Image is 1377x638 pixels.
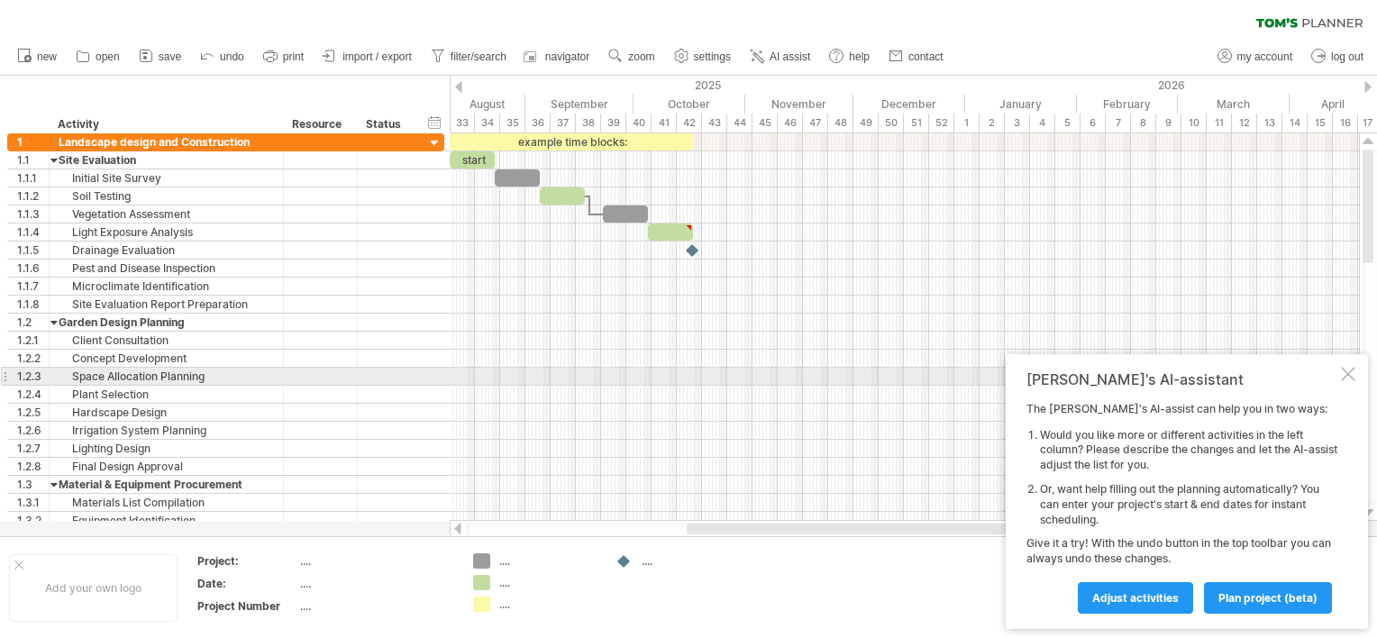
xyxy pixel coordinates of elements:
div: .... [300,553,451,569]
div: .... [300,576,451,591]
div: 1.1 [17,151,49,169]
a: help [825,45,875,68]
div: 44 [727,114,752,132]
div: 1.1.5 [17,242,49,259]
div: 39 [601,114,626,132]
div: 47 [803,114,828,132]
a: plan project (beta) [1204,582,1332,614]
div: Project: [197,553,296,569]
div: 1.2.3 [17,368,49,385]
div: 2 [980,114,1005,132]
a: save [134,45,187,68]
div: 1.1.3 [17,205,49,223]
div: Final Design Approval [59,458,274,475]
span: new [37,50,57,63]
div: 10 [1181,114,1207,132]
div: Equipment Identification [59,512,274,529]
div: 1.2 [17,314,49,331]
div: The [PERSON_NAME]'s AI-assist can help you in two ways: Give it a try! With the undo button in th... [1026,402,1337,613]
div: 1.3.2 [17,512,49,529]
div: 15 [1308,114,1333,132]
div: 1.1.2 [17,187,49,205]
div: 8 [1131,114,1156,132]
div: 1 [954,114,980,132]
span: log out [1331,50,1363,63]
a: log out [1307,45,1369,68]
div: Date: [197,576,296,591]
div: 49 [853,114,879,132]
div: 3 [1005,114,1030,132]
div: 34 [475,114,500,132]
div: 38 [576,114,601,132]
div: .... [499,597,597,612]
a: settings [670,45,736,68]
span: open [96,50,120,63]
div: December 2025 [853,95,965,114]
div: 51 [904,114,929,132]
div: 36 [525,114,551,132]
div: 1.2.4 [17,386,49,403]
span: filter/search [451,50,506,63]
div: start [450,151,495,169]
div: 46 [778,114,803,132]
div: Plant Selection [59,386,274,403]
div: 1.1.8 [17,296,49,313]
span: settings [694,50,731,63]
div: Vegetation Assessment [59,205,274,223]
div: 48 [828,114,853,132]
a: Adjust activities [1078,582,1193,614]
div: Material & Equipment Procurement [59,476,274,493]
div: 33 [450,114,475,132]
div: .... [499,575,597,590]
div: 50 [879,114,904,132]
a: zoom [604,45,660,68]
div: Materials List Compilation [59,494,274,511]
div: 35 [500,114,525,132]
div: 1.2.7 [17,440,49,457]
span: contact [908,50,944,63]
div: Hardscape Design [59,404,274,421]
div: 1.2.8 [17,458,49,475]
a: open [71,45,125,68]
div: 4 [1030,114,1055,132]
li: Or, want help filling out the planning automatically? You can enter your project's start & end da... [1040,482,1337,527]
span: navigator [545,50,589,63]
div: 1.1.6 [17,260,49,277]
div: 41 [652,114,677,132]
a: filter/search [426,45,512,68]
div: 43 [702,114,727,132]
div: Space Allocation Planning [59,368,274,385]
div: 5 [1055,114,1081,132]
div: 40 [626,114,652,132]
div: Microclimate Identification [59,278,274,295]
div: Pest and Disease Inspection [59,260,274,277]
span: undo [220,50,244,63]
div: Garden Design Planning [59,314,274,331]
span: save [159,50,181,63]
a: new [13,45,62,68]
div: 1.2.6 [17,422,49,439]
div: Activity [58,115,273,133]
a: undo [196,45,250,68]
div: 1.2.2 [17,350,49,367]
div: 52 [929,114,954,132]
div: Site Evaluation Report Preparation [59,296,274,313]
div: October 2025 [634,95,745,114]
div: .... [300,598,451,614]
div: Project Number [197,598,296,614]
a: contact [884,45,949,68]
div: example time blocks: [450,133,693,150]
div: January 2026 [965,95,1077,114]
span: import / export [342,50,412,63]
div: September 2025 [525,95,634,114]
div: 12 [1232,114,1257,132]
div: 1.2.1 [17,332,49,349]
a: navigator [521,45,595,68]
div: 42 [677,114,702,132]
div: 1.1.7 [17,278,49,295]
div: Add your own logo [9,554,178,622]
div: November 2025 [745,95,853,114]
a: my account [1213,45,1298,68]
div: Lighting Design [59,440,274,457]
div: February 2026 [1077,95,1178,114]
